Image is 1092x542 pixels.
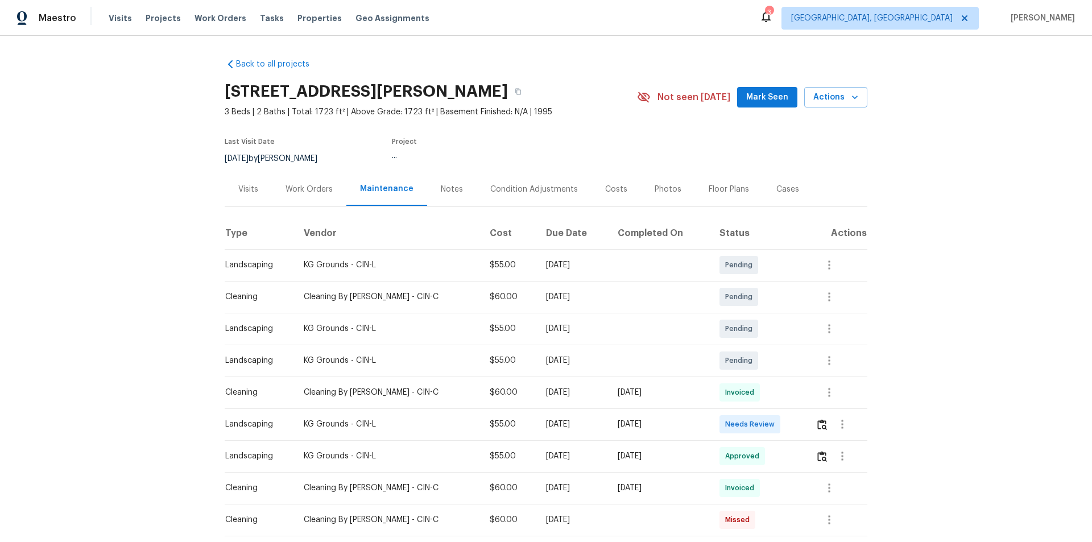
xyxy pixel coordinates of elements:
img: Review Icon [817,451,827,462]
button: Actions [804,87,867,108]
span: Projects [146,13,181,24]
div: Landscaping [225,323,286,334]
button: Copy Address [508,81,528,102]
a: Back to all projects [225,59,334,70]
img: Review Icon [817,419,827,430]
span: Pending [725,355,757,366]
th: Actions [806,217,867,249]
span: Approved [725,450,764,462]
div: KG Grounds - CIN-L [304,323,471,334]
div: [DATE] [618,482,701,494]
span: Visits [109,13,132,24]
span: [PERSON_NAME] [1006,13,1075,24]
div: Notes [441,184,463,195]
div: Photos [655,184,681,195]
button: Review Icon [816,442,829,470]
span: 3 Beds | 2 Baths | Total: 1723 ft² | Above Grade: 1723 ft² | Basement Finished: N/A | 1995 [225,106,637,118]
div: KG Grounds - CIN-L [304,419,471,430]
div: Cleaning By [PERSON_NAME] - CIN-C [304,387,471,398]
div: [DATE] [618,387,701,398]
span: Needs Review [725,419,779,430]
div: $55.00 [490,450,528,462]
div: Landscaping [225,419,286,430]
div: Condition Adjustments [490,184,578,195]
div: KG Grounds - CIN-L [304,450,471,462]
div: Cleaning By [PERSON_NAME] - CIN-C [304,291,471,303]
span: Project [392,138,417,145]
div: Cleaning By [PERSON_NAME] - CIN-C [304,482,471,494]
th: Vendor [295,217,481,249]
div: Floor Plans [709,184,749,195]
span: Actions [813,90,858,105]
span: Last Visit Date [225,138,275,145]
div: [DATE] [618,419,701,430]
span: Invoiced [725,387,759,398]
div: Cleaning [225,387,286,398]
span: Not seen [DATE] [657,92,730,103]
button: Mark Seen [737,87,797,108]
span: Properties [297,13,342,24]
div: Visits [238,184,258,195]
div: Maintenance [360,183,413,195]
div: [DATE] [618,450,701,462]
span: [GEOGRAPHIC_DATA], [GEOGRAPHIC_DATA] [791,13,953,24]
div: $55.00 [490,419,528,430]
div: by [PERSON_NAME] [225,152,331,166]
div: [DATE] [546,355,600,366]
div: $60.00 [490,291,528,303]
h2: [STREET_ADDRESS][PERSON_NAME] [225,86,508,97]
div: KG Grounds - CIN-L [304,355,471,366]
th: Status [710,217,806,249]
div: 3 [765,7,773,18]
div: Work Orders [286,184,333,195]
div: [DATE] [546,291,600,303]
span: Maestro [39,13,76,24]
div: $60.00 [490,387,528,398]
div: KG Grounds - CIN-L [304,259,471,271]
span: Mark Seen [746,90,788,105]
th: Due Date [537,217,609,249]
th: Cost [481,217,537,249]
div: [DATE] [546,419,600,430]
div: [DATE] [546,387,600,398]
div: Cleaning By [PERSON_NAME] - CIN-C [304,514,471,526]
div: Cases [776,184,799,195]
div: $60.00 [490,514,528,526]
span: Pending [725,323,757,334]
span: Missed [725,514,754,526]
div: [DATE] [546,450,600,462]
div: [DATE] [546,259,600,271]
div: Landscaping [225,355,286,366]
span: Pending [725,291,757,303]
span: Invoiced [725,482,759,494]
div: [DATE] [546,482,600,494]
div: Landscaping [225,450,286,462]
span: Geo Assignments [355,13,429,24]
div: ... [392,152,610,160]
div: $55.00 [490,259,528,271]
th: Completed On [609,217,710,249]
div: $60.00 [490,482,528,494]
span: Pending [725,259,757,271]
div: Costs [605,184,627,195]
button: Review Icon [816,411,829,438]
div: Cleaning [225,291,286,303]
span: [DATE] [225,155,249,163]
div: Landscaping [225,259,286,271]
div: [DATE] [546,323,600,334]
span: Work Orders [195,13,246,24]
th: Type [225,217,295,249]
div: [DATE] [546,514,600,526]
div: $55.00 [490,355,528,366]
div: Cleaning [225,482,286,494]
div: $55.00 [490,323,528,334]
span: Tasks [260,14,284,22]
div: Cleaning [225,514,286,526]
